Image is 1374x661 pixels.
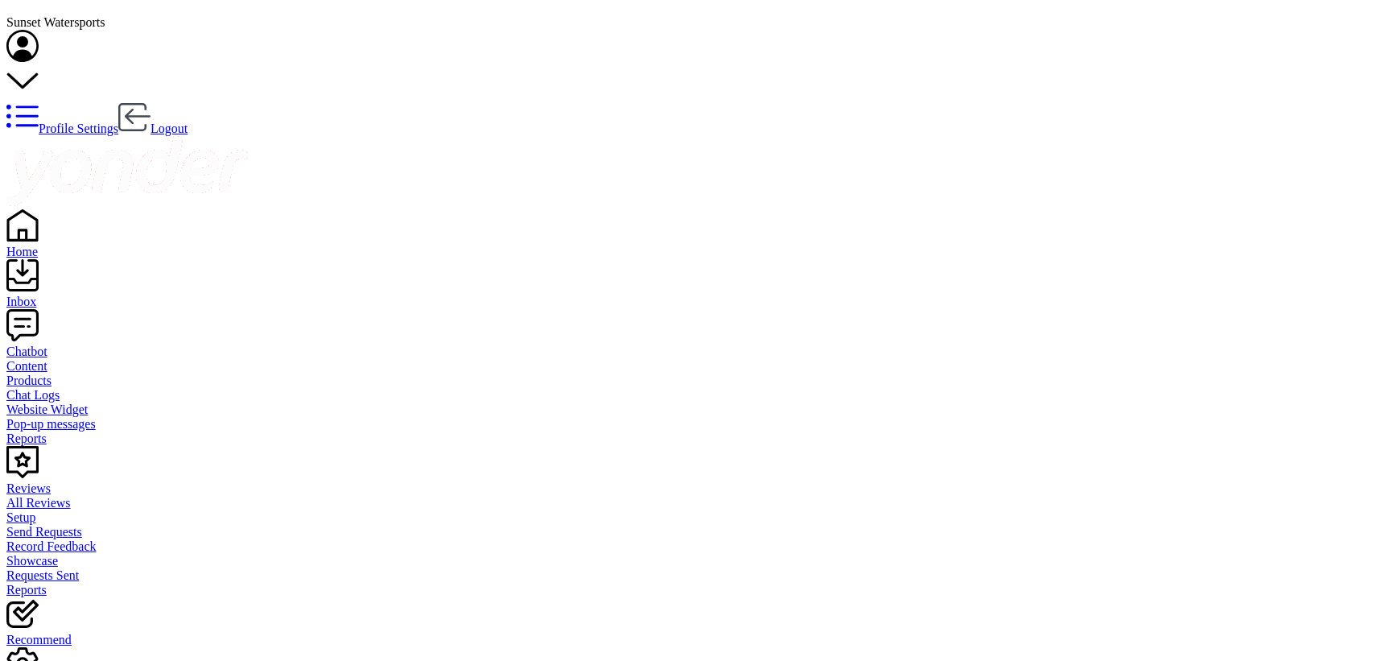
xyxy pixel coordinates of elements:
a: Send Requests [6,525,1368,539]
a: Setup [6,510,1368,525]
a: All Reviews [6,496,1368,510]
a: Chatbot [6,330,1368,359]
a: Profile Settings [6,122,118,135]
a: Products [6,374,1368,388]
a: Record Feedback [6,539,1368,554]
a: Requests Sent [6,568,1368,583]
img: yonder-white-logo.png [6,136,248,206]
a: Inbox [6,280,1368,309]
div: Reviews [6,481,1368,496]
div: Home [6,245,1368,259]
div: Chatbot [6,345,1368,359]
a: Showcase [6,554,1368,568]
a: Home [6,230,1368,259]
a: Recommend [6,618,1368,647]
a: Pop-up messages [6,417,1368,432]
a: Logout [118,122,188,135]
a: Chat Logs [6,388,1368,403]
div: Inbox [6,295,1368,309]
a: Reports [6,583,1368,597]
a: Reviews [6,467,1368,496]
a: Reports [6,432,1368,446]
a: Website Widget [6,403,1368,417]
div: Sunset Watersports [6,15,1368,30]
div: Recommend [6,633,1368,647]
a: Content [6,359,1368,374]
